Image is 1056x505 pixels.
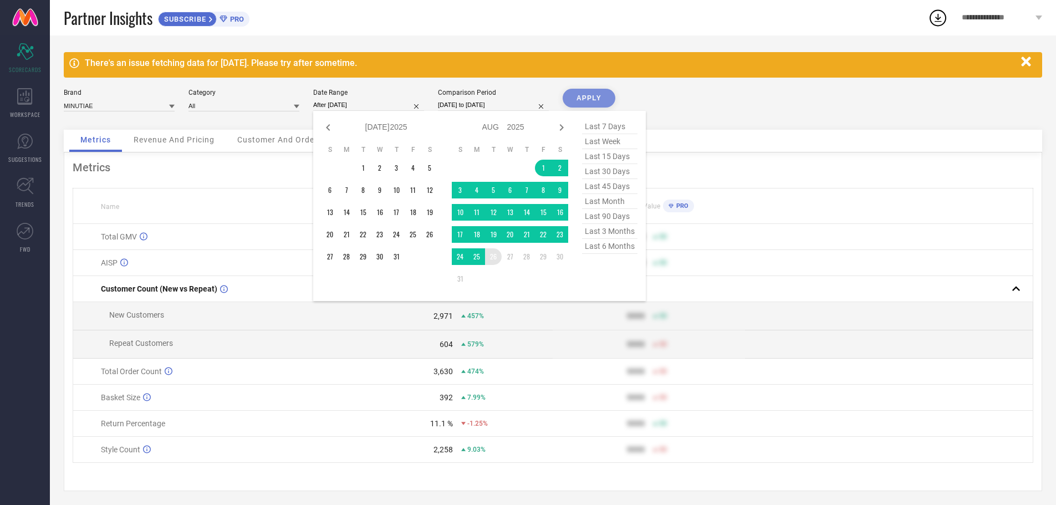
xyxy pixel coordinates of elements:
[101,232,137,241] span: Total GMV
[535,248,552,265] td: Fri Aug 29 2025
[582,134,637,149] span: last week
[322,121,335,134] div: Previous month
[421,182,438,198] td: Sat Jul 12 2025
[355,160,371,176] td: Tue Jul 01 2025
[485,145,502,154] th: Tuesday
[405,160,421,176] td: Fri Jul 04 2025
[452,145,468,154] th: Sunday
[227,15,244,23] span: PRO
[535,182,552,198] td: Fri Aug 08 2025
[535,145,552,154] th: Friday
[237,135,322,144] span: Customer And Orders
[101,445,140,454] span: Style Count
[80,135,111,144] span: Metrics
[405,182,421,198] td: Fri Jul 11 2025
[322,204,338,221] td: Sun Jul 13 2025
[388,182,405,198] td: Thu Jul 10 2025
[502,248,518,265] td: Wed Aug 27 2025
[485,182,502,198] td: Tue Aug 05 2025
[659,394,667,401] span: 50
[101,367,162,376] span: Total Order Count
[468,145,485,154] th: Monday
[101,284,217,293] span: Customer Count (New vs Repeat)
[627,393,645,402] div: 9999
[627,445,645,454] div: 9999
[440,340,453,349] div: 604
[355,248,371,265] td: Tue Jul 29 2025
[355,226,371,243] td: Tue Jul 22 2025
[371,226,388,243] td: Wed Jul 23 2025
[467,394,486,401] span: 7.99%
[659,233,667,241] span: 50
[659,368,667,375] span: 50
[73,161,1033,174] div: Metrics
[502,226,518,243] td: Wed Aug 20 2025
[518,204,535,221] td: Thu Aug 14 2025
[582,164,637,179] span: last 30 days
[518,182,535,198] td: Thu Aug 07 2025
[371,145,388,154] th: Wednesday
[582,119,637,134] span: last 7 days
[468,248,485,265] td: Mon Aug 25 2025
[659,312,667,320] span: 50
[430,419,453,428] div: 11.1 %
[552,145,568,154] th: Saturday
[101,258,118,267] span: AISP
[467,340,484,348] span: 579%
[371,182,388,198] td: Wed Jul 09 2025
[552,160,568,176] td: Sat Aug 02 2025
[438,89,549,96] div: Comparison Period
[535,160,552,176] td: Fri Aug 01 2025
[552,182,568,198] td: Sat Aug 09 2025
[313,99,424,111] input: Select date range
[338,248,355,265] td: Mon Jul 28 2025
[659,446,667,453] span: 50
[159,15,209,23] span: SUBSCRIBE
[371,160,388,176] td: Wed Jul 02 2025
[322,182,338,198] td: Sun Jul 06 2025
[468,182,485,198] td: Mon Aug 04 2025
[109,339,173,348] span: Repeat Customers
[485,204,502,221] td: Tue Aug 12 2025
[421,160,438,176] td: Sat Jul 05 2025
[518,145,535,154] th: Thursday
[158,9,249,27] a: SUBSCRIBEPRO
[313,89,424,96] div: Date Range
[421,145,438,154] th: Saturday
[64,89,175,96] div: Brand
[674,202,688,210] span: PRO
[627,312,645,320] div: 9999
[388,145,405,154] th: Thursday
[371,248,388,265] td: Wed Jul 30 2025
[440,393,453,402] div: 392
[101,393,140,402] span: Basket Size
[485,248,502,265] td: Tue Aug 26 2025
[355,182,371,198] td: Tue Jul 08 2025
[433,312,453,320] div: 2,971
[405,145,421,154] th: Friday
[518,248,535,265] td: Thu Aug 28 2025
[64,7,152,29] span: Partner Insights
[109,310,164,319] span: New Customers
[659,340,667,348] span: 50
[355,145,371,154] th: Tuesday
[388,160,405,176] td: Thu Jul 03 2025
[101,419,165,428] span: Return Percentage
[20,245,30,253] span: FWD
[338,226,355,243] td: Mon Jul 21 2025
[582,209,637,224] span: last 90 days
[322,145,338,154] th: Sunday
[355,204,371,221] td: Tue Jul 15 2025
[467,368,484,375] span: 474%
[10,110,40,119] span: WORKSPACE
[388,248,405,265] td: Thu Jul 31 2025
[134,135,215,144] span: Revenue And Pricing
[405,204,421,221] td: Fri Jul 18 2025
[659,420,667,427] span: 50
[388,204,405,221] td: Thu Jul 17 2025
[8,155,42,164] span: SUGGESTIONS
[518,226,535,243] td: Thu Aug 21 2025
[582,149,637,164] span: last 15 days
[582,179,637,194] span: last 45 days
[338,145,355,154] th: Monday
